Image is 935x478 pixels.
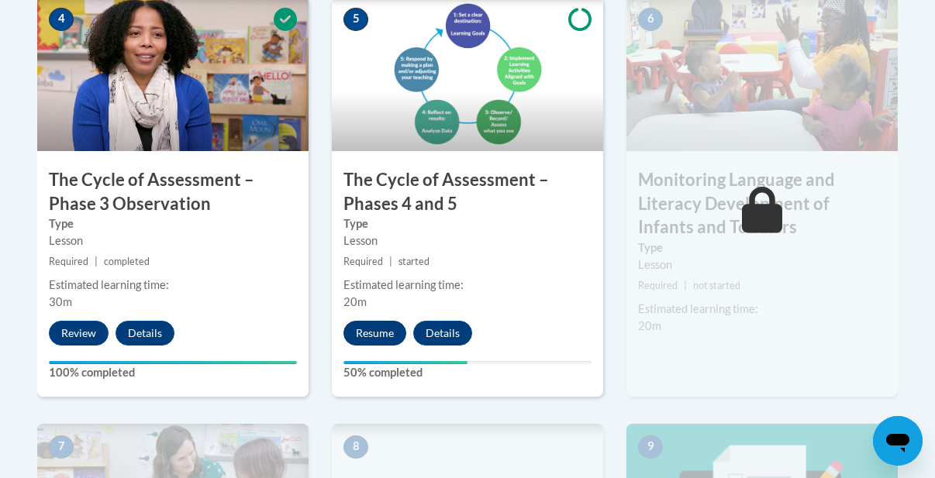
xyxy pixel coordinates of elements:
[638,256,886,273] div: Lesson
[684,280,687,291] span: |
[626,168,898,239] h3: Monitoring Language and Literacy Development of Infants and Toddlers
[343,321,406,346] button: Resume
[343,435,368,459] span: 8
[343,295,367,308] span: 20m
[343,364,592,381] label: 50% completed
[343,232,592,249] div: Lesson
[413,321,472,346] button: Details
[95,256,98,267] span: |
[49,364,297,381] label: 100% completed
[37,168,309,216] h3: The Cycle of Assessment – Phase 3 Observation
[49,256,88,267] span: Required
[638,301,886,318] div: Estimated learning time:
[343,361,467,364] div: Your progress
[389,256,392,267] span: |
[873,416,923,466] iframe: Button to launch messaging window
[638,280,678,291] span: Required
[693,280,740,291] span: not started
[343,256,383,267] span: Required
[638,435,663,459] span: 9
[49,361,297,364] div: Your progress
[332,168,603,216] h3: The Cycle of Assessment – Phases 4 and 5
[343,8,368,31] span: 5
[638,8,663,31] span: 6
[638,319,661,332] span: 20m
[638,239,886,256] label: Type
[49,215,297,232] label: Type
[398,256,430,267] span: started
[343,215,592,232] label: Type
[49,232,297,249] div: Lesson
[116,321,174,346] button: Details
[49,321,109,346] button: Review
[49,295,72,308] span: 30m
[49,277,297,294] div: Estimated learning time:
[104,256,150,267] span: completed
[343,277,592,294] div: Estimated learning time:
[49,8,74,31] span: 4
[49,435,74,459] span: 7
